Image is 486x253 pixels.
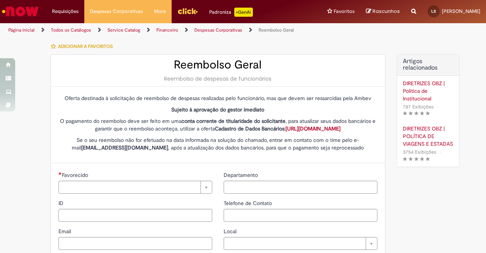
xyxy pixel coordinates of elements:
[58,75,377,83] div: Reembolso de despesas de funcionários
[224,172,259,178] span: Departamento
[8,27,35,33] a: Página inicial
[6,23,318,37] ul: Trilhas de página
[234,8,253,17] p: +GenAi
[58,59,377,71] h2: Reembolso Geral
[58,200,65,207] span: ID
[194,27,242,33] a: Despesas Corporativas
[286,125,341,132] a: [URL][DOMAIN_NAME]
[403,149,436,155] span: 3754 Exibições
[58,117,377,132] p: O pagamento do reembolso deve ser feito em uma , para atualizar seus dados bancários e garantir q...
[403,125,453,148] a: DIRETRIZES OBZ | POLÍTICA DE VIAGENS E ESTADAS
[259,27,294,33] a: Reembolso Geral
[177,5,198,17] img: click_logo_yellow_360x200.png
[215,125,341,132] strong: Cadastro de Dados Bancários:
[50,38,117,54] button: Adicionar a Favoritos
[224,228,238,235] span: Local
[224,209,377,222] input: Telefone de Contato
[431,9,436,14] span: LS
[224,200,273,207] span: Telefone de Contato
[224,237,377,250] a: Limpar campo Local
[372,8,400,15] span: Rascunhos
[58,181,212,194] a: Limpar campo Favorecido
[154,8,166,15] span: More
[52,8,79,15] span: Requisições
[81,144,168,151] strong: [EMAIL_ADDRESS][DOMAIN_NAME]
[209,8,253,17] div: Padroniza
[1,4,40,19] img: ServiceNow
[224,181,377,194] input: Departamento
[58,209,212,222] input: ID
[58,237,212,250] input: Email
[403,58,453,72] h3: Artigos relacionados
[58,136,377,151] p: Se o seu reembolso não for efetuado na data informada na solução do chamado, entrar em contato co...
[366,8,400,15] a: Rascunhos
[334,8,355,15] span: Favoritos
[442,8,480,14] span: [PERSON_NAME]
[58,94,377,102] p: Oferta destinada à solicitação de reembolso de despesas realizadas pelo funcionário, mas que deve...
[171,106,264,113] strong: Sujeito à aprovação do gestor imediato
[58,43,113,49] span: Adicionar a Favoritos
[51,27,91,33] a: Todos os Catálogos
[181,118,286,124] strong: conta corrente de titularidade do solicitante
[156,27,178,33] a: Financeiro
[58,228,73,235] span: Email
[58,172,62,175] span: Necessários
[435,102,440,112] span: •
[107,27,140,33] a: Service Catalog
[438,147,442,157] span: •
[403,80,453,102] a: DIRETRIZES OBZ | Política de Institucional
[62,172,90,178] span: Necessários - Favorecido
[403,103,434,110] span: 787 Exibições
[90,8,143,15] span: Despesas Corporativas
